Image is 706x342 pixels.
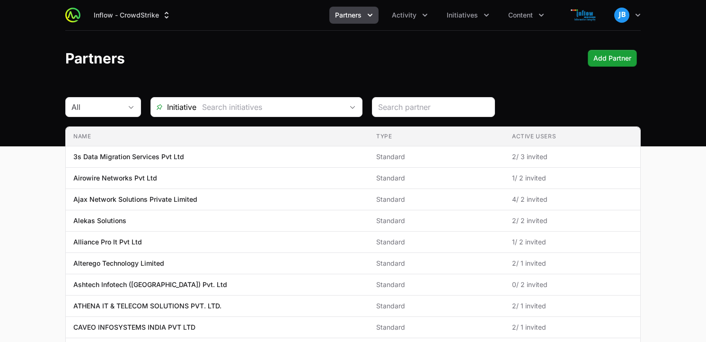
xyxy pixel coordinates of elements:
[73,152,184,162] p: 3s Data Migration Services Pvt Ltd
[588,50,637,67] button: Add Partner
[329,7,379,24] button: Partners
[512,152,633,162] span: 2 / 3 invited
[73,237,142,247] p: Alliance Pro It Pvt Ltd
[376,323,497,332] span: Standard
[376,152,497,162] span: Standard
[196,98,343,117] input: Search initiatives
[376,216,497,225] span: Standard
[369,127,504,146] th: Type
[343,98,362,117] div: Open
[376,259,497,268] span: Standard
[88,7,177,24] div: Supplier switch menu
[512,237,633,247] span: 1 / 2 invited
[376,237,497,247] span: Standard
[329,7,379,24] div: Partners menu
[80,7,550,24] div: Main navigation
[66,127,369,146] th: Name
[66,98,141,117] button: All
[73,323,195,332] p: CAVEO INFOSYSTEMS INDIA PVT LTD
[512,195,633,204] span: 4 / 2 invited
[447,10,478,20] span: Initiatives
[73,216,126,225] p: Alekas Solutions
[73,173,157,183] p: Airowire Networks Pvt Ltd
[151,101,196,113] span: Initiative
[376,301,497,311] span: Standard
[512,323,633,332] span: 2 / 1 invited
[73,301,221,311] p: ATHENA IT & TELECOM SOLUTIONS PVT. LTD.
[73,280,227,289] p: Ashtech Infotech ([GEOGRAPHIC_DATA]) Pvt. Ltd
[386,7,433,24] div: Activity menu
[503,7,550,24] button: Content
[441,7,495,24] div: Initiatives menu
[512,173,633,183] span: 1 / 2 invited
[71,101,122,113] div: All
[386,7,433,24] button: Activity
[73,259,164,268] p: Alterego Technology Limited
[88,7,177,24] button: Inflow - CrowdStrike
[512,301,633,311] span: 2 / 1 invited
[65,50,125,67] h1: Partners
[376,280,497,289] span: Standard
[508,10,533,20] span: Content
[73,195,197,204] p: Ajax Network Solutions Private Limited
[441,7,495,24] button: Initiatives
[376,173,497,183] span: Standard
[588,50,637,67] div: Primary actions
[593,53,631,64] span: Add Partner
[392,10,416,20] span: Activity
[614,8,629,23] img: Jimish Bhavsar
[512,259,633,268] span: 2 / 1 invited
[335,10,362,20] span: Partners
[65,8,80,23] img: ActivitySource
[504,127,640,146] th: Active Users
[378,101,489,113] input: Search partner
[512,216,633,225] span: 2 / 2 invited
[561,6,607,25] img: Inflow
[503,7,550,24] div: Content menu
[376,195,497,204] span: Standard
[512,280,633,289] span: 0 / 2 invited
